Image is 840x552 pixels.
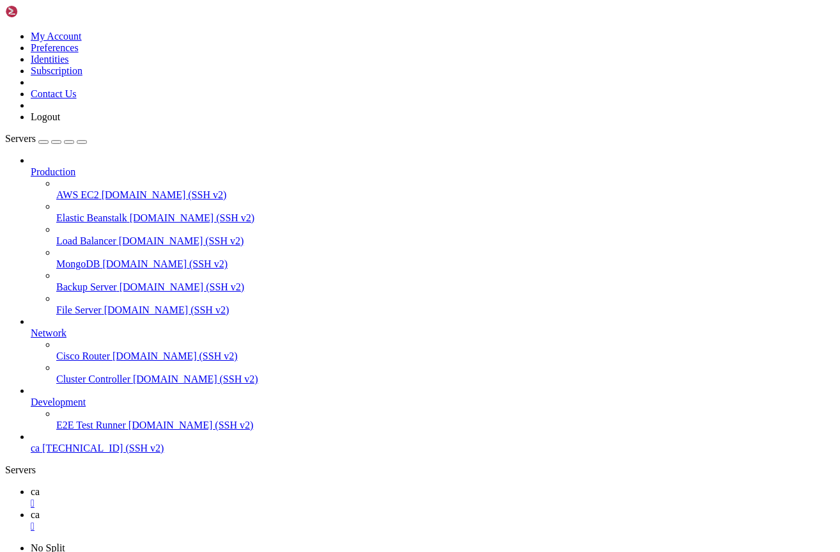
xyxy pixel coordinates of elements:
div: Servers [5,464,835,476]
a: Servers [5,133,87,144]
span: [DOMAIN_NAME] (SSH v2) [128,420,254,430]
span: [TECHNICAL_ID] (SSH v2) [42,443,164,453]
a: AWS EC2 [DOMAIN_NAME] (SSH v2) [56,189,835,201]
li: Cisco Router [DOMAIN_NAME] (SSH v2) [56,339,835,362]
span: ca [31,443,40,453]
a: Preferences [31,42,79,53]
li: MongoDB [DOMAIN_NAME] (SSH v2) [56,247,835,270]
a: Identities [31,54,69,65]
li: Production [31,155,835,316]
a: Cisco Router [DOMAIN_NAME] (SSH v2) [56,351,835,362]
a: Cluster Controller [DOMAIN_NAME] (SSH v2) [56,374,835,385]
li: Network [31,316,835,385]
a: ca [31,486,835,509]
li: Backup Server [DOMAIN_NAME] (SSH v2) [56,270,835,293]
a: E2E Test Runner [DOMAIN_NAME] (SSH v2) [56,420,835,431]
a: Logout [31,111,60,122]
span: [DOMAIN_NAME] (SSH v2) [120,281,245,292]
li: Elastic Beanstalk [DOMAIN_NAME] (SSH v2) [56,201,835,224]
span: Elastic Beanstalk [56,212,127,223]
a: MongoDB [DOMAIN_NAME] (SSH v2) [56,258,835,270]
span: Cluster Controller [56,374,130,384]
a: Development [31,397,835,408]
span: E2E Test Runner [56,420,126,430]
li: Cluster Controller [DOMAIN_NAME] (SSH v2) [56,362,835,385]
span: Production [31,166,75,177]
a: Backup Server [DOMAIN_NAME] (SSH v2) [56,281,835,293]
span: [DOMAIN_NAME] (SSH v2) [119,235,244,246]
li: E2E Test Runner [DOMAIN_NAME] (SSH v2) [56,408,835,431]
span: Backup Server [56,281,117,292]
span: [DOMAIN_NAME] (SSH v2) [102,258,228,269]
li: Development [31,385,835,431]
span: [DOMAIN_NAME] (SSH v2) [133,374,258,384]
a: Subscription [31,65,82,76]
span: [DOMAIN_NAME] (SSH v2) [102,189,227,200]
a: Network [31,327,835,339]
a: ca [31,509,835,532]
span: ca [31,486,40,497]
span: Servers [5,133,36,144]
a: File Server [DOMAIN_NAME] (SSH v2) [56,304,835,316]
span: ca [31,509,40,520]
span: [DOMAIN_NAME] (SSH v2) [113,351,238,361]
li: AWS EC2 [DOMAIN_NAME] (SSH v2) [56,178,835,201]
a: Contact Us [31,88,77,99]
img: Shellngn [5,5,79,18]
a:  [31,498,835,509]
span: Load Balancer [56,235,116,246]
span: Development [31,397,86,407]
a: Load Balancer [DOMAIN_NAME] (SSH v2) [56,235,835,247]
li: File Server [DOMAIN_NAME] (SSH v2) [56,293,835,316]
span: MongoDB [56,258,100,269]
span: [DOMAIN_NAME] (SSH v2) [130,212,255,223]
a: ca [TECHNICAL_ID] (SSH v2) [31,443,835,454]
span: Cisco Router [56,351,110,361]
span: [DOMAIN_NAME] (SSH v2) [104,304,229,315]
a:  [31,521,835,532]
li: ca [TECHNICAL_ID] (SSH v2) [31,431,835,454]
li: Load Balancer [DOMAIN_NAME] (SSH v2) [56,224,835,247]
span: File Server [56,304,102,315]
a: My Account [31,31,82,42]
span: AWS EC2 [56,189,99,200]
a: Elastic Beanstalk [DOMAIN_NAME] (SSH v2) [56,212,835,224]
a: Production [31,166,835,178]
span: Network [31,327,66,338]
